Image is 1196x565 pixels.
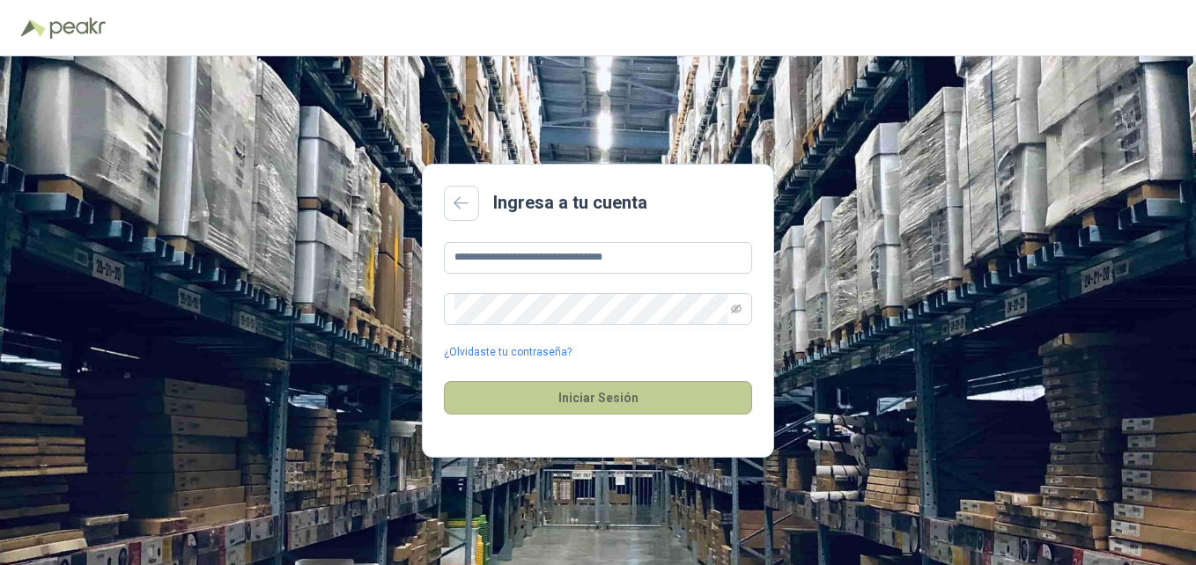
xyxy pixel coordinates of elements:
[444,381,752,415] button: Iniciar Sesión
[731,304,742,314] span: eye-invisible
[49,18,106,39] img: Peakr
[444,344,572,361] a: ¿Olvidaste tu contraseña?
[21,19,46,37] img: Logo
[493,189,647,216] h2: Ingresa a tu cuenta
